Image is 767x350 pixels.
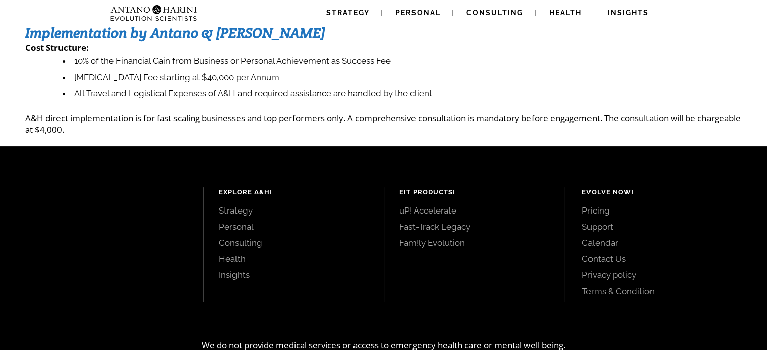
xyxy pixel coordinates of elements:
[219,221,369,232] a: Personal
[25,42,89,53] strong: Cost Structure:
[582,187,744,197] h4: Evolve Now!
[466,9,523,17] span: Consulting
[399,187,549,197] h4: EIT Products!
[582,237,744,248] a: Calendar
[63,86,742,102] li: All Travel and Logistical Expenses of A&H and required assistance are handled by the client
[549,9,582,17] span: Health
[326,9,370,17] span: Strategy
[63,53,742,69] li: 10% of the Financial Gain from Business or Personal Achievement as Success Fee
[219,205,369,216] a: Strategy
[399,237,549,248] a: Fam!ly Evolution
[582,221,744,232] a: Support
[582,286,744,297] a: Terms & Condition
[219,187,369,197] h4: Explore A&H!
[399,221,549,232] a: Fast-Track Legacy
[582,205,744,216] a: Pricing
[608,9,649,17] span: Insights
[25,112,742,135] p: A&H direct implementation is for fast scaling businesses and top performers only. A comprehensive...
[219,237,369,248] a: Consulting
[582,269,744,281] a: Privacy policy
[63,69,742,86] li: [MEDICAL_DATA] Fee starting at $40,000 per Annum
[399,205,549,216] a: uP! Accelerate
[395,9,441,17] span: Personal
[25,24,325,42] strong: Implementation by Antano & [PERSON_NAME]
[219,269,369,281] a: Insights
[582,253,744,264] a: Contact Us
[219,253,369,264] a: Health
